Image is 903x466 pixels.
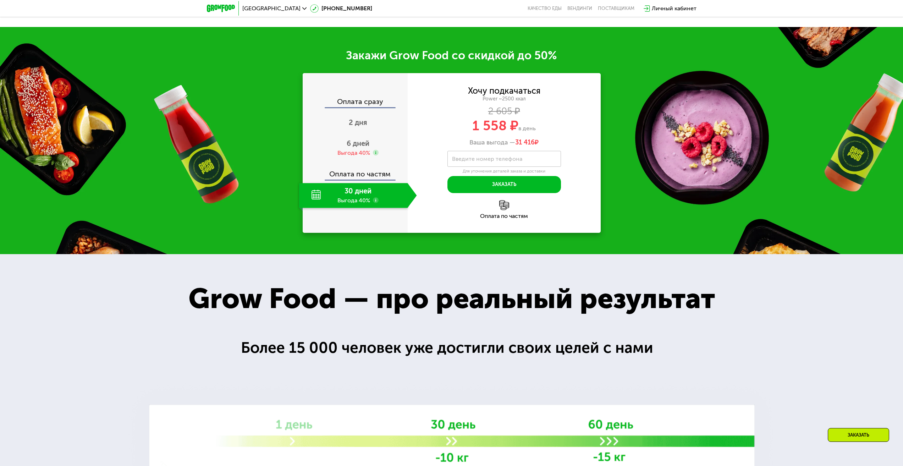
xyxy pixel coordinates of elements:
[828,428,889,442] div: Заказать
[447,169,561,174] div: Для уточнения деталей заказа и доставки
[408,213,601,219] div: Оплата по частям
[528,6,562,11] a: Качество еды
[447,176,561,193] button: Заказать
[408,108,601,115] div: 2 605 ₽
[242,6,301,11] span: [GEOGRAPHIC_DATA]
[303,163,408,180] div: Оплата по частям
[452,157,522,161] label: Введите номер телефона
[567,6,592,11] a: Вендинги
[515,139,539,147] span: ₽
[468,87,540,95] div: Хочу подкачаться
[349,118,367,127] span: 2 дня
[167,277,736,320] div: Grow Food — про реальный результат
[241,336,662,360] div: Более 15 000 человек уже достигли своих целей с нами
[472,117,518,134] span: 1 558 ₽
[408,139,601,147] div: Ваша выгода —
[303,98,408,107] div: Оплата сразу
[347,139,369,148] span: 6 дней
[598,6,634,11] div: поставщикам
[408,96,601,102] div: Power ~2500 ккал
[310,4,372,13] a: [PHONE_NUMBER]
[515,138,535,146] span: 31 416
[337,149,370,157] div: Выгода 40%
[518,125,536,132] span: в день
[652,4,696,13] div: Личный кабинет
[499,200,509,210] img: l6xcnZfty9opOoJh.png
